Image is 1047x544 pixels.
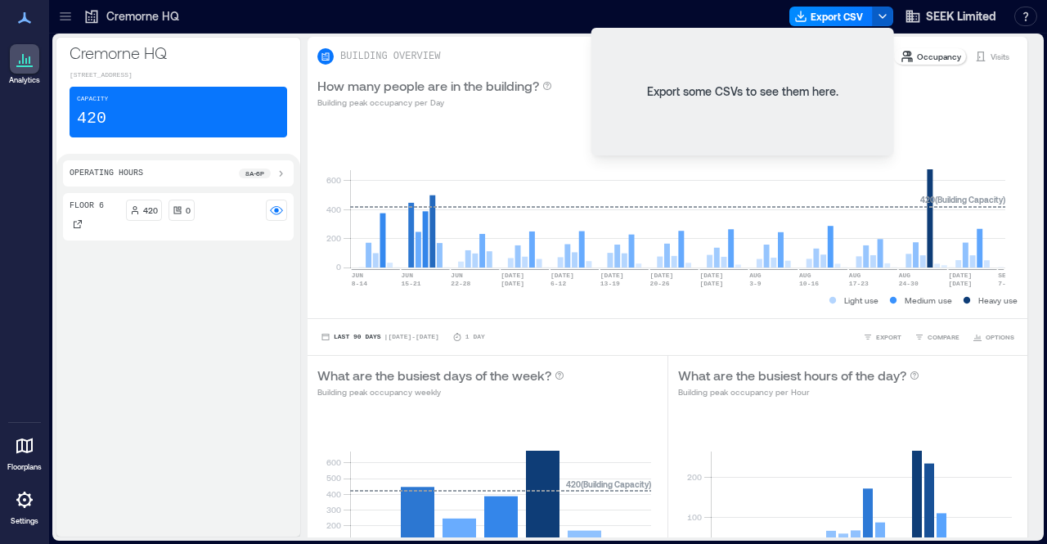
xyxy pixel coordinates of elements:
[451,280,470,287] text: 22-28
[978,294,1018,307] p: Heavy use
[905,294,952,307] p: Medium use
[326,505,341,515] tspan: 300
[7,462,42,472] p: Floorplans
[998,280,1013,287] text: 7-13
[849,280,869,287] text: 17-23
[4,39,45,90] a: Analytics
[600,280,620,287] text: 13-19
[991,50,1009,63] p: Visits
[77,94,108,104] p: Capacity
[352,272,364,279] text: JUN
[686,512,701,522] tspan: 100
[969,329,1018,345] button: OPTIONS
[326,520,341,530] tspan: 200
[317,329,443,345] button: Last 90 Days |[DATE]-[DATE]
[465,332,485,342] p: 1 Day
[899,272,911,279] text: AUG
[501,272,524,279] text: [DATE]
[998,272,1010,279] text: SEP
[749,280,762,287] text: 3-9
[317,366,551,385] p: What are the busiest days of the week?
[600,272,624,279] text: [DATE]
[799,280,819,287] text: 10-16
[70,167,143,180] p: Operating Hours
[352,280,367,287] text: 8-14
[926,8,996,25] span: SEEK Limited
[686,472,701,482] tspan: 200
[650,280,670,287] text: 20-26
[948,272,972,279] text: [DATE]
[326,175,341,185] tspan: 600
[70,70,287,80] p: [STREET_ADDRESS]
[550,272,574,279] text: [DATE]
[340,50,440,63] p: BUILDING OVERVIEW
[501,280,524,287] text: [DATE]
[860,329,905,345] button: EXPORT
[326,457,341,467] tspan: 600
[77,107,106,130] p: 420
[789,7,873,26] button: Export CSV
[844,294,878,307] p: Light use
[336,262,341,272] tspan: 0
[900,3,1001,29] button: SEEK Limited
[849,272,861,279] text: AUG
[317,76,539,96] p: How many people are in the building?
[699,272,723,279] text: [DATE]
[143,204,158,217] p: 420
[928,332,959,342] span: COMPARE
[911,329,963,345] button: COMPARE
[402,280,421,287] text: 15-21
[317,96,552,109] p: Building peak occupancy per Day
[245,169,264,178] p: 8a - 6p
[106,8,179,25] p: Cremorne HQ
[317,385,564,398] p: Building peak occupancy weekly
[799,272,811,279] text: AUG
[917,50,961,63] p: Occupancy
[678,366,906,385] p: What are the busiest hours of the day?
[699,280,723,287] text: [DATE]
[326,489,341,499] tspan: 400
[70,41,287,64] p: Cremorne HQ
[402,272,414,279] text: JUN
[986,332,1014,342] span: OPTIONS
[749,272,762,279] text: AUG
[451,272,463,279] text: JUN
[650,272,674,279] text: [DATE]
[678,385,919,398] p: Building peak occupancy per Hour
[70,200,104,213] p: Floor 6
[326,473,341,483] tspan: 500
[326,233,341,243] tspan: 200
[595,31,891,152] div: Export some CSVs to see them here.
[5,480,44,531] a: Settings
[876,332,901,342] span: EXPORT
[326,205,341,214] tspan: 400
[899,280,919,287] text: 24-30
[11,516,38,526] p: Settings
[186,204,191,217] p: 0
[2,426,47,477] a: Floorplans
[948,280,972,287] text: [DATE]
[9,75,40,85] p: Analytics
[550,280,566,287] text: 6-12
